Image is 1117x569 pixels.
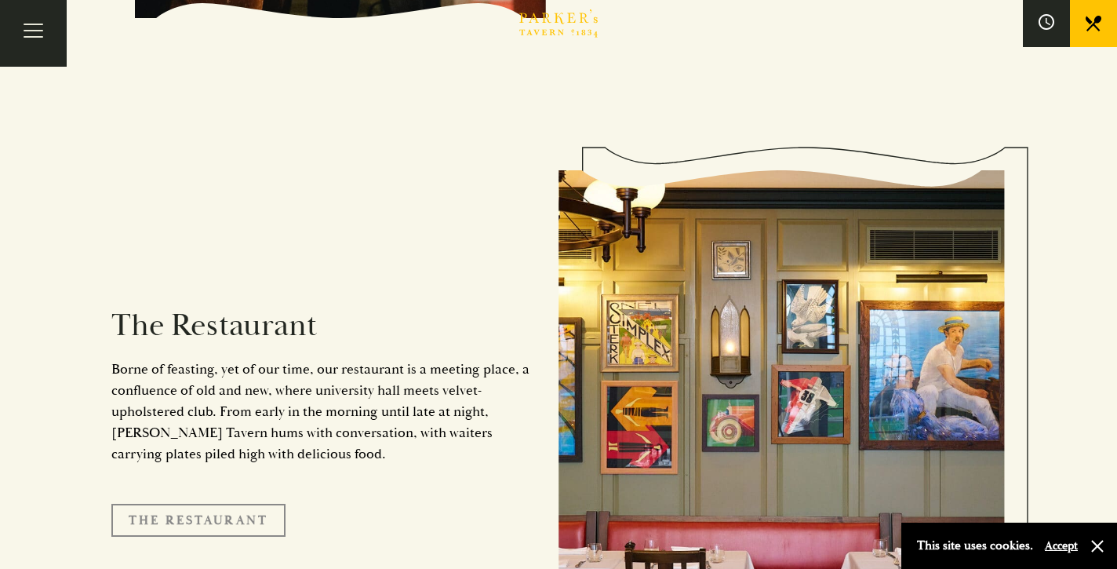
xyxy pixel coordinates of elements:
[111,307,535,345] h2: The Restaurant
[1090,538,1105,554] button: Close and accept
[111,504,286,537] a: The Restaurant
[917,534,1033,557] p: This site uses cookies.
[111,359,535,465] p: Borne of feasting, yet of our time, our restaurant is a meeting place, a confluence of old and ne...
[1045,538,1078,553] button: Accept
